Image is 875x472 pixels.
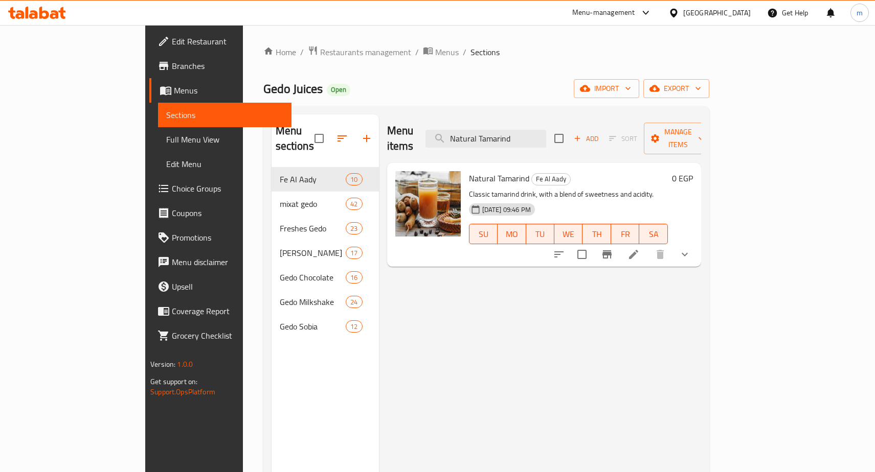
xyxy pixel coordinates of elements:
[280,296,346,308] span: Gedo Milkshake
[149,299,291,323] a: Coverage Report
[174,84,283,97] span: Menus
[615,227,635,242] span: FR
[627,248,640,261] a: Edit menu item
[272,163,379,343] nav: Menu sections
[602,131,644,147] span: Select section first
[571,244,593,265] span: Select to update
[587,227,607,242] span: TH
[272,216,379,241] div: Freshes Gedo23
[172,60,283,72] span: Branches
[166,158,283,170] span: Edit Menu
[172,305,283,317] span: Coverage Report
[149,54,291,78] a: Branches
[652,126,704,151] span: Manage items
[149,250,291,274] a: Menu disclaimer
[346,271,362,284] div: items
[572,7,635,19] div: Menu-management
[276,123,315,154] h2: Menu sections
[158,103,291,127] a: Sections
[469,188,668,201] p: Classic tamarind drink, with a blend of sweetness and acidity.
[554,224,582,244] button: WE
[558,227,578,242] span: WE
[395,171,461,237] img: Natural Tamarind
[280,247,346,259] div: Borio Gedo
[166,133,283,146] span: Full Menu View
[683,7,751,18] div: [GEOGRAPHIC_DATA]
[470,46,500,58] span: Sections
[327,85,350,94] span: Open
[346,297,362,307] span: 24
[272,241,379,265] div: [PERSON_NAME]17
[639,224,667,244] button: SA
[150,358,175,371] span: Version:
[172,207,283,219] span: Coupons
[469,224,498,244] button: SU
[158,152,291,176] a: Edit Menu
[611,224,639,244] button: FR
[423,45,459,59] a: Menus
[272,167,379,192] div: Fe Al Aady10
[280,173,346,185] span: Fe Al Aady
[346,273,362,282] span: 16
[272,314,379,339] div: Gedo Sobia12
[478,205,535,215] span: [DATE] 09:46 PM
[595,242,619,267] button: Branch-specific-item
[574,79,639,98] button: import
[435,46,459,58] span: Menus
[572,133,600,145] span: Add
[150,375,197,388] span: Get support on:
[280,222,346,234] span: Freshes Gedo
[280,271,346,284] span: Gedo Chocolate
[548,128,570,149] span: Select section
[469,171,529,186] span: Natural Tamarind
[149,176,291,201] a: Choice Groups
[149,29,291,54] a: Edit Restaurant
[280,198,346,210] span: mixat gedo
[425,130,546,148] input: search
[158,127,291,152] a: Full Menu View
[346,199,362,209] span: 42
[263,45,709,59] nav: breadcrumb
[172,231,283,244] span: Promotions
[415,46,419,58] li: /
[474,227,493,242] span: SU
[149,274,291,299] a: Upsell
[149,323,291,348] a: Grocery Checklist
[263,77,323,100] span: Gedo Juices
[652,82,701,95] span: export
[308,45,411,59] a: Restaurants management
[643,79,709,98] button: export
[272,192,379,216] div: mixat gedo42
[582,224,611,244] button: TH
[172,182,283,195] span: Choice Groups
[857,7,863,18] span: m
[327,84,350,96] div: Open
[172,280,283,293] span: Upsell
[498,224,526,244] button: MO
[346,296,362,308] div: items
[354,126,379,151] button: Add section
[272,290,379,314] div: Gedo Milkshake24
[346,248,362,258] span: 17
[387,123,414,154] h2: Menu items
[280,320,346,333] div: Gedo Sobia
[172,256,283,268] span: Menu disclaimer
[300,46,304,58] li: /
[570,131,602,147] button: Add
[346,198,362,210] div: items
[502,227,522,242] span: MO
[547,242,571,267] button: sort-choices
[346,175,362,184] span: 10
[346,173,362,185] div: items
[177,358,193,371] span: 1.0.0
[280,247,346,259] span: [PERSON_NAME]
[346,320,362,333] div: items
[172,35,283,48] span: Edit Restaurant
[166,109,283,121] span: Sections
[672,242,697,267] button: show more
